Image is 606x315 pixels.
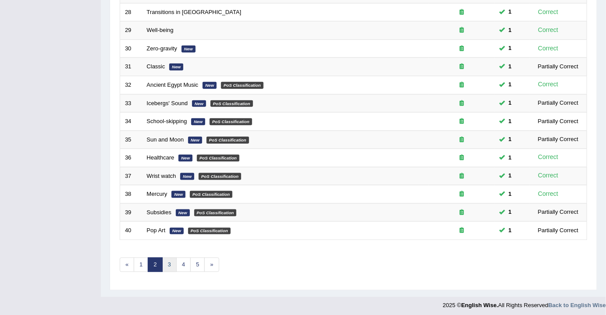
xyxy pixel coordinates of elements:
[535,208,582,217] div: Partially Correct
[120,76,142,94] td: 32
[191,118,205,125] em: New
[434,172,490,181] div: Exam occurring question
[190,191,232,198] em: PoS Classification
[535,135,582,144] div: Partially Correct
[147,136,184,143] a: Sun and Moon
[535,62,582,71] div: Partially Correct
[434,209,490,217] div: Exam occurring question
[210,118,252,125] em: PoS Classification
[434,117,490,126] div: Exam occurring question
[434,8,490,17] div: Exam occurring question
[147,81,199,88] a: Ancient Egypt Music
[505,7,515,17] span: You can still take this question
[549,302,606,309] a: Back to English Wise
[192,100,206,107] em: New
[120,58,142,76] td: 31
[505,44,515,53] span: You can still take this question
[147,118,187,124] a: School-skipping
[147,154,175,161] a: Healthcare
[535,99,582,108] div: Partially Correct
[505,99,515,108] span: You can still take this question
[180,173,194,180] em: New
[199,173,241,180] em: PoS Classification
[207,137,249,144] em: PoS Classification
[535,43,562,53] div: Correct
[147,63,165,70] a: Classic
[434,26,490,35] div: Exam occurring question
[197,155,239,162] em: PoS Classification
[434,63,490,71] div: Exam occurring question
[443,297,606,310] div: 2025 © All Rights Reserved
[505,171,515,181] span: You can still take this question
[120,113,142,131] td: 34
[505,208,515,217] span: You can still take this question
[505,62,515,71] span: You can still take this question
[434,99,490,108] div: Exam occurring question
[535,25,562,35] div: Correct
[170,228,184,235] em: New
[171,191,185,198] em: New
[147,209,171,216] a: Subsidies
[147,9,242,15] a: Transitions in [GEOGRAPHIC_DATA]
[148,258,162,272] a: 2
[190,258,205,272] a: 5
[176,258,191,272] a: 4
[204,258,219,272] a: »
[210,100,253,107] em: PoS Classification
[535,117,582,126] div: Partially Correct
[182,46,196,53] em: New
[169,64,183,71] em: New
[120,3,142,21] td: 28
[434,81,490,89] div: Exam occurring question
[535,226,582,235] div: Partially Correct
[120,258,134,272] a: «
[120,21,142,40] td: 29
[535,171,562,181] div: Correct
[120,167,142,185] td: 37
[434,190,490,198] div: Exam occurring question
[188,228,231,235] em: PoS Classification
[505,226,515,235] span: You can still take this question
[505,80,515,89] span: You can still take this question
[535,80,562,90] div: Correct
[120,39,142,58] td: 30
[147,173,176,179] a: Wrist watch
[162,258,177,272] a: 3
[120,94,142,113] td: 33
[120,185,142,204] td: 38
[221,82,264,89] em: PoS Classification
[134,258,148,272] a: 1
[194,209,237,216] em: PoS Classification
[147,191,168,197] a: Mercury
[203,82,217,89] em: New
[535,152,562,163] div: Correct
[434,136,490,144] div: Exam occurring question
[120,131,142,149] td: 35
[434,227,490,235] div: Exam occurring question
[505,135,515,144] span: You can still take this question
[176,209,190,216] em: New
[505,117,515,126] span: You can still take this question
[535,7,562,17] div: Correct
[147,227,166,234] a: Pop Art
[505,26,515,35] span: You can still take this question
[178,155,192,162] em: New
[505,190,515,199] span: You can still take this question
[120,149,142,167] td: 36
[147,45,177,52] a: Zero-gravity
[535,189,562,199] div: Correct
[505,153,515,163] span: You can still take this question
[120,203,142,222] td: 39
[434,154,490,162] div: Exam occurring question
[147,100,188,106] a: Icebergs' Sound
[434,45,490,53] div: Exam occurring question
[188,137,202,144] em: New
[120,222,142,240] td: 40
[461,302,498,309] strong: English Wise.
[147,27,174,33] a: Well-being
